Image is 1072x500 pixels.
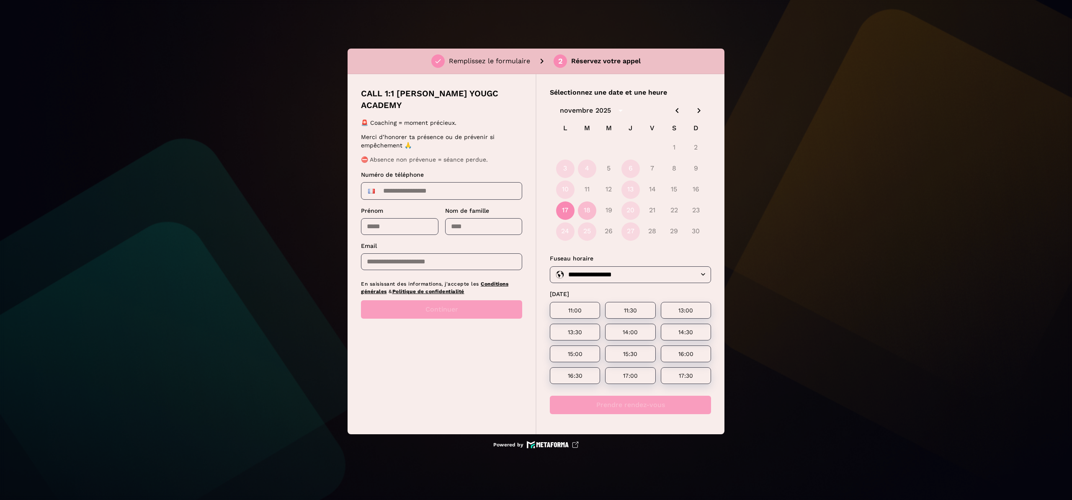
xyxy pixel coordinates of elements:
[493,441,523,448] p: Powered by
[560,329,590,335] p: 13:30
[645,120,660,137] span: V
[493,441,579,448] a: Powered by
[392,289,464,294] a: Politique de confidentialité
[621,160,640,178] button: 6 nov. 2025
[556,160,575,178] button: 3 nov. 2025
[595,106,611,116] div: 2025
[578,201,596,220] button: 18 nov. 2025
[613,103,628,118] button: calendar view is open, switch to year view
[671,372,701,379] p: 17:30
[671,329,701,335] p: 14:30
[445,207,489,214] span: Nom de famille
[558,120,573,137] span: L
[361,119,520,127] p: 🚨 Coaching = moment précieux.
[667,120,682,137] span: S
[550,290,711,299] p: [DATE]
[361,242,377,249] span: Email
[560,351,590,357] p: 15:00
[621,180,640,199] button: 13 nov. 2025
[692,103,706,118] button: Next month
[601,120,616,137] span: M
[578,222,596,241] button: 25 nov. 2025
[571,56,641,66] p: Réservez votre appel
[671,351,701,357] p: 16:00
[361,133,520,149] p: Merci d’honorer ta présence ou de prévenir si empêchement 🙏
[615,351,645,357] p: 15:30
[361,88,522,111] p: CALL 1:1 [PERSON_NAME] YOUGC ACADEMY
[550,254,711,263] p: Fuseau horaire
[361,207,383,214] span: Prénom
[615,307,645,314] p: 11:30
[361,280,522,295] p: En saisissant des informations, j'accepte les
[621,201,640,220] button: 20 nov. 2025
[688,120,703,137] span: D
[550,88,711,98] p: Sélectionnez une date et une heure
[615,329,645,335] p: 14:00
[698,269,708,279] button: Open
[671,307,701,314] p: 13:00
[623,120,638,137] span: J
[361,171,424,178] span: Numéro de téléphone
[556,180,575,199] button: 10 nov. 2025
[560,106,593,116] div: novembre
[389,289,392,294] span: &
[558,57,563,65] div: 2
[363,184,380,198] div: France: + 33
[556,201,575,220] button: 17 nov. 2025
[670,103,684,118] button: Previous month
[361,281,508,294] a: Conditions générales
[556,222,575,241] button: 24 nov. 2025
[578,160,596,178] button: 4 nov. 2025
[449,56,530,66] p: Remplissez le formulaire
[580,120,595,137] span: M
[361,155,520,164] p: ⛔ Absence non prévenue = séance perdue.
[615,372,645,379] p: 17:00
[560,372,590,379] p: 16:30
[560,307,590,314] p: 11:00
[621,222,640,241] button: 27 nov. 2025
